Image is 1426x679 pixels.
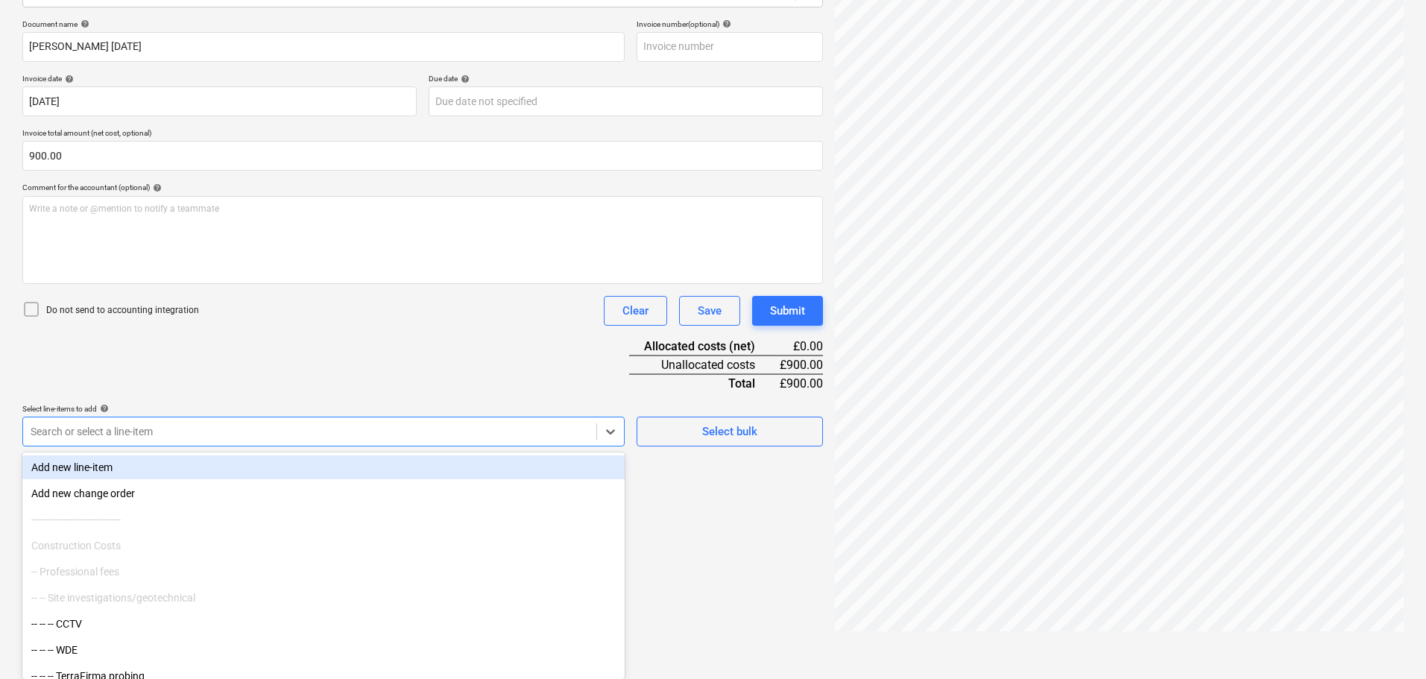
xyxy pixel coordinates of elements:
div: Construction Costs [22,534,625,558]
div: Select bulk [702,422,757,441]
div: Invoice date [22,74,417,83]
p: Invoice total amount (net cost, optional) [22,128,823,141]
div: -- Professional fees [22,560,625,584]
p: Do not send to accounting integration [46,304,199,317]
div: Submit [770,301,805,320]
div: -- -- -- WDE [22,638,625,662]
span: help [97,404,109,413]
div: Comment for the accountant (optional) [22,183,823,192]
span: help [62,75,74,83]
button: Clear [604,296,667,326]
span: help [719,19,731,28]
input: Invoice number [637,32,823,62]
button: Submit [752,296,823,326]
span: help [458,75,470,83]
button: Select bulk [637,417,823,446]
div: -- -- Site investigations/geotechnical [22,586,625,610]
div: £900.00 [779,356,823,374]
div: Add new change order [22,481,625,505]
div: ------------------------------ [22,508,625,531]
span: help [78,19,89,28]
input: Document name [22,32,625,62]
div: Document name [22,19,625,29]
div: £0.00 [779,338,823,356]
iframe: Chat Widget [1351,607,1426,679]
button: Save [679,296,740,326]
span: help [150,183,162,192]
div: -- -- -- CCTV [22,612,625,636]
div: Clear [622,301,649,320]
div: Select line-items to add [22,404,625,414]
div: Save [698,301,722,320]
div: Invoice number (optional) [637,19,823,29]
input: Due date not specified [429,86,823,116]
div: £900.00 [779,374,823,392]
div: Add new line-item [22,455,625,479]
div: Due date [429,74,823,83]
div: Total [629,374,779,392]
div: Unallocated costs [629,356,779,374]
input: Invoice total amount (net cost, optional) [22,141,823,171]
input: Invoice date not specified [22,86,417,116]
div: Allocated costs (net) [629,338,779,356]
